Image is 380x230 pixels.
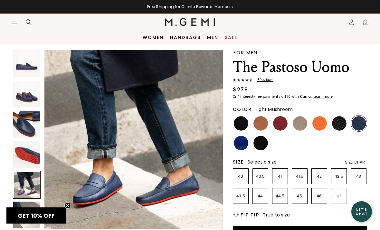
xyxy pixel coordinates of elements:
[332,116,347,131] img: Black
[253,174,268,179] p: 40.5
[143,35,164,40] a: Women
[6,207,66,224] div: GET 10% OFFClose teaser
[233,94,284,99] klarna-placement-style-body: Or 4 interest-free payments of
[253,136,268,150] img: Black Suede
[312,174,327,179] p: 42
[13,141,40,168] img: The Pastoso Uomo
[284,94,290,99] klarna-placement-style-amount: $70
[248,159,277,165] span: Select a size
[64,202,71,209] button: Close teaser
[263,212,290,218] span: True to size
[225,35,237,40] a: Sale
[253,194,268,199] p: 44
[233,159,244,165] h2: Size
[233,194,248,199] p: 43.5
[331,174,347,179] p: 42.5
[363,20,369,27] span: 0
[292,174,307,179] p: 41.5
[253,78,273,82] span: 13 Review s
[345,160,367,165] div: Size Chart
[13,202,40,229] img: The Pastoso Uomo
[233,174,248,179] p: 40
[351,207,372,215] div: Let's Chat
[234,136,248,150] img: Cobalt Blue
[291,94,312,99] klarna-placement-style-body: with Klarna
[233,107,252,112] h2: Color
[165,18,215,26] img: M.Gemi
[170,35,201,40] a: Handbags
[18,212,55,220] span: GET 10% OFF
[352,116,366,131] img: Navy
[241,212,259,217] h2: Fit Tip
[313,95,333,99] a: Learn more
[233,50,367,55] div: FOR MEN
[13,50,40,77] img: The Pastoso Uomo
[207,35,218,40] a: Men
[293,116,307,131] img: Light Mushroom
[233,86,248,94] div: $278
[233,78,367,83] a: 13Reviews
[273,116,288,131] img: Bordeaux
[313,94,333,99] klarna-placement-style-cta: Learn more
[272,194,288,199] p: 44.5
[234,116,248,131] img: Black
[312,194,327,199] p: 46
[256,106,293,113] span: Light Mushroom
[312,116,327,131] img: Orangina
[351,174,366,179] p: 43
[13,111,40,138] img: The Pastoso Uomo
[292,194,307,199] p: 45
[331,194,347,199] p: 47
[272,174,288,179] p: 41
[11,19,17,25] button: Open site menu
[233,58,367,76] h1: The Pastoso Uomo
[253,116,268,131] img: Saddle
[44,50,223,229] img: The Pastoso Uomo
[13,81,40,108] img: The Pastoso Uomo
